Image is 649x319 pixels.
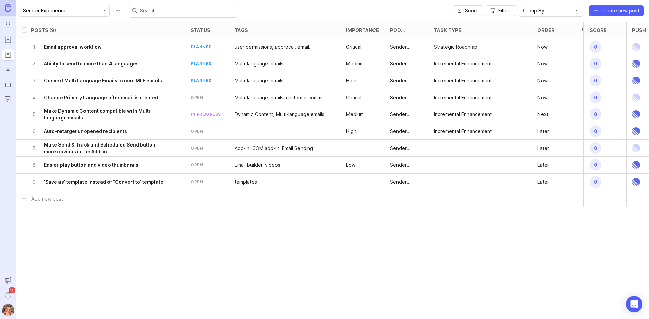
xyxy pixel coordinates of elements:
[390,111,423,118] p: Sender Experience
[632,89,640,106] img: Linear Logo
[44,162,138,168] h6: Easier play button and video thumbnails
[191,179,203,185] div: open
[31,162,37,168] p: 8
[632,157,640,173] img: Linear Logo
[235,111,324,118] div: Dynamic Content, Multi-language emails
[191,111,221,117] div: in progress
[537,179,549,185] p: Later
[235,28,248,33] div: tags
[31,128,37,135] p: 6
[191,95,203,100] div: open
[390,145,423,152] div: Sender Experience
[112,5,123,16] button: Roadmap options
[390,94,423,101] div: Sender Experience
[632,38,640,55] img: Linear Logo
[537,44,548,50] p: Now
[582,143,603,153] p: 8
[23,7,98,15] input: Sender Experience
[31,94,37,101] p: 4
[582,42,603,52] p: 28
[590,28,607,33] div: Score
[434,94,492,101] p: Incremental Enhancement
[590,176,601,188] span: 0
[390,28,420,33] div: Pod Ownership
[2,19,14,31] a: Ideas
[601,7,639,14] span: Create new post
[191,78,212,83] div: planned
[44,60,139,67] h6: Ability to send to more than 4 languages
[31,157,166,173] button: 8Easier play button and video thumbnails
[31,111,37,118] p: 5
[537,60,548,67] div: Now
[590,41,601,53] span: 0
[44,141,166,155] h6: Make Send & Track and Scheduled Send button more obvious in the Add-in
[31,174,166,190] button: 9'Save as' template instead of "Convert to' template
[537,145,549,152] div: Later
[31,72,166,89] button: 3Convert Multi Language Emails to non-MLE emails
[191,162,203,168] div: open
[632,140,640,156] img: Linear Logo
[346,77,356,84] p: High
[572,8,583,14] svg: toggle icon
[31,77,37,84] p: 3
[31,179,37,185] p: 9
[390,77,423,84] p: Sender Experience
[346,111,364,118] div: Medium
[590,142,601,154] span: 0
[590,91,601,103] span: 0
[434,111,492,118] p: Incremental Enhancement
[98,8,109,14] svg: toggle icon
[44,44,102,50] h6: Email approval workflow
[191,28,210,33] div: status
[235,162,280,168] div: Email builder, videos
[537,111,548,118] p: Next
[2,49,14,61] a: Roadmaps
[346,128,356,135] p: High
[235,145,313,152] p: Add-in, COM add-in, Email Sending
[498,7,512,14] span: Filters
[140,7,234,15] input: Search...
[589,5,644,16] button: Create new post
[2,34,14,46] a: Portal
[2,304,14,316] button: Bronwen W
[2,289,14,301] button: Notifications
[191,44,212,50] div: planned
[2,93,14,105] a: Changelog
[390,179,423,185] div: Sender Experience
[346,60,364,67] p: Medium
[590,159,601,171] span: 0
[390,128,423,135] p: Sender Experience
[346,28,379,33] div: Importance
[453,5,483,16] button: Score
[582,76,603,85] p: 16
[31,28,56,33] div: Posts (9)
[537,94,548,101] p: Now
[346,162,355,168] p: Low
[537,162,549,168] div: Later
[390,60,423,67] p: Sender Experience
[519,5,583,17] div: toggle menu
[44,128,127,135] h6: Auto-retarget unopened recipients
[235,44,335,50] div: user permissions, approval, email management
[2,78,14,90] a: Autopilot
[434,60,492,67] div: Incremental Enhancement
[537,128,549,135] div: Later
[537,77,548,84] p: Now
[632,123,640,139] img: Linear Logo
[632,55,640,72] img: Linear Logo
[590,108,601,120] span: 0
[235,94,324,101] div: Multi-language emails, customer commit
[390,44,423,50] p: Sender Experience
[2,274,14,287] button: Announcements
[582,127,603,136] p: 82
[31,55,166,72] button: 2Ability to send to more than 4 languages
[434,77,492,84] p: Incremental Enhancement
